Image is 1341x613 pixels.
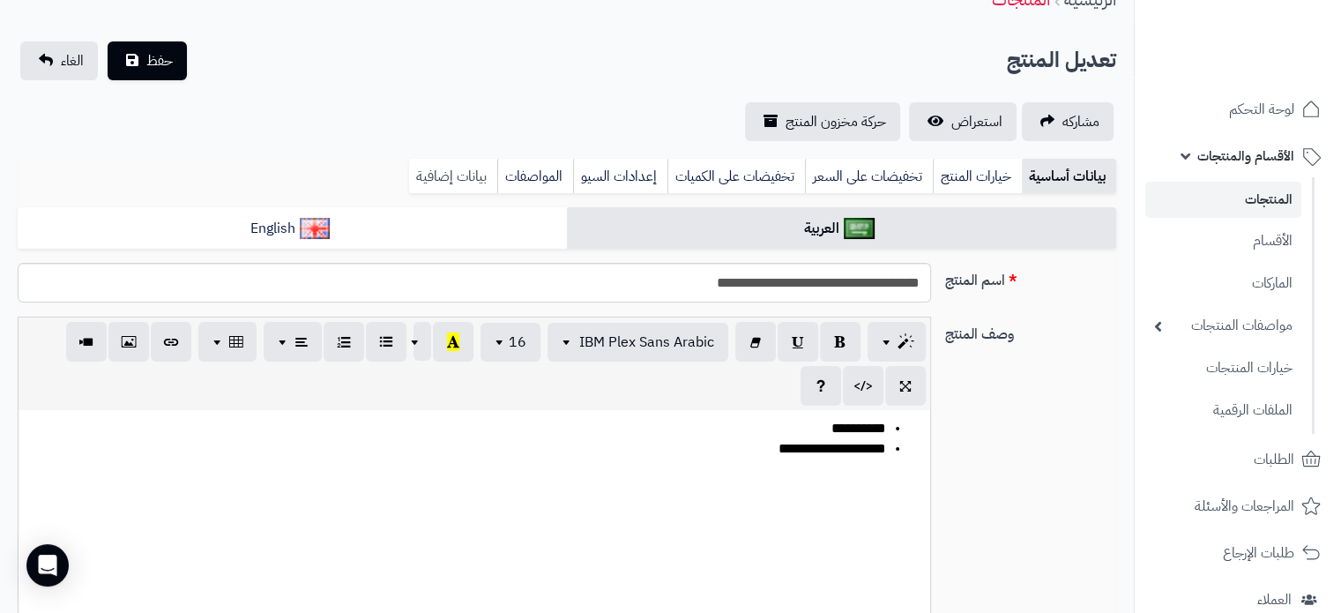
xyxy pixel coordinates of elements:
[844,218,875,239] img: العربية
[933,159,1022,194] a: خيارات المنتج
[745,102,900,141] a: حركة مخزون المنتج
[146,50,173,71] span: حفظ
[1145,265,1301,303] a: الماركات
[1221,34,1324,71] img: logo-2.png
[938,317,1123,345] label: وصف المنتج
[108,41,187,80] button: حفظ
[1062,111,1099,132] span: مشاركه
[1007,42,1116,78] h2: تعديل المنتج
[1195,494,1294,519] span: المراجعات والأسئلة
[548,323,728,362] button: IBM Plex Sans Arabic
[300,218,331,239] img: English
[409,159,497,194] a: بيانات إضافية
[579,332,714,353] span: IBM Plex Sans Arabic
[1223,541,1294,565] span: طلبات الإرجاع
[1145,222,1301,260] a: الأقسام
[18,207,567,250] a: English
[61,50,84,71] span: الغاء
[1145,438,1330,481] a: الطلبات
[1197,144,1294,168] span: الأقسام والمنتجات
[1145,532,1330,574] a: طلبات الإرجاع
[509,332,526,353] span: 16
[567,207,1116,250] a: العربية
[951,111,1002,132] span: استعراض
[909,102,1017,141] a: استعراض
[1229,97,1294,122] span: لوحة التحكم
[786,111,886,132] span: حركة مخزون المنتج
[1145,485,1330,527] a: المراجعات والأسئلة
[1145,88,1330,131] a: لوحة التحكم
[805,159,933,194] a: تخفيضات على السعر
[1145,307,1301,345] a: مواصفات المنتجات
[1022,102,1114,141] a: مشاركه
[938,263,1123,291] label: اسم المنتج
[1145,182,1301,218] a: المنتجات
[1257,587,1292,612] span: العملاء
[497,159,573,194] a: المواصفات
[20,41,98,80] a: الغاء
[573,159,667,194] a: إعدادات السيو
[1254,447,1294,472] span: الطلبات
[26,544,69,587] div: Open Intercom Messenger
[667,159,805,194] a: تخفيضات على الكميات
[1145,349,1301,387] a: خيارات المنتجات
[1022,159,1116,194] a: بيانات أساسية
[481,323,540,362] button: 16
[1145,392,1301,430] a: الملفات الرقمية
